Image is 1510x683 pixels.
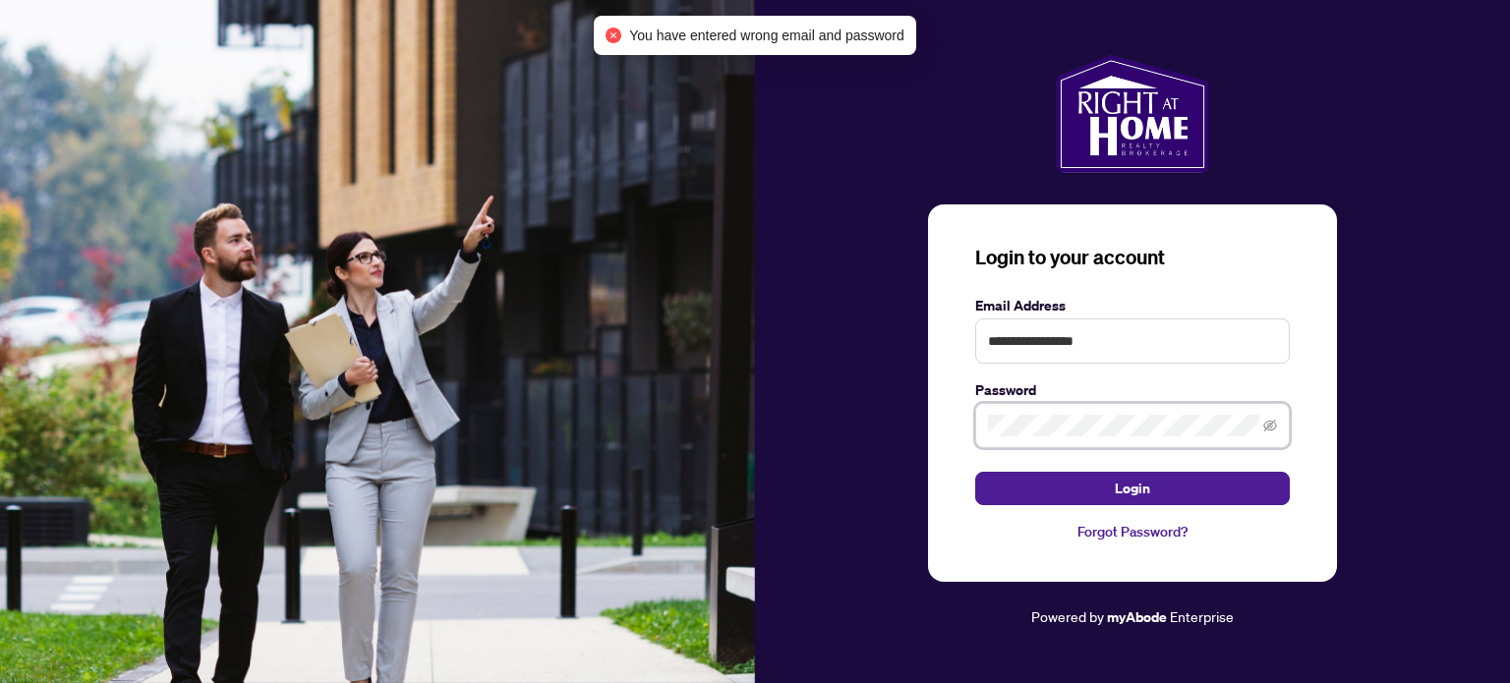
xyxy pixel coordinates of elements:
label: Password [975,379,1290,401]
a: myAbode [1107,606,1167,628]
span: Powered by [1031,607,1104,625]
h3: Login to your account [975,244,1290,271]
span: eye-invisible [1263,419,1277,432]
img: ma-logo [1056,55,1208,173]
label: Email Address [975,295,1290,316]
span: You have entered wrong email and password [629,25,904,46]
button: Login [975,472,1290,505]
span: Enterprise [1170,607,1234,625]
a: Forgot Password? [975,521,1290,542]
span: close-circle [606,28,621,43]
span: Login [1115,473,1150,504]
